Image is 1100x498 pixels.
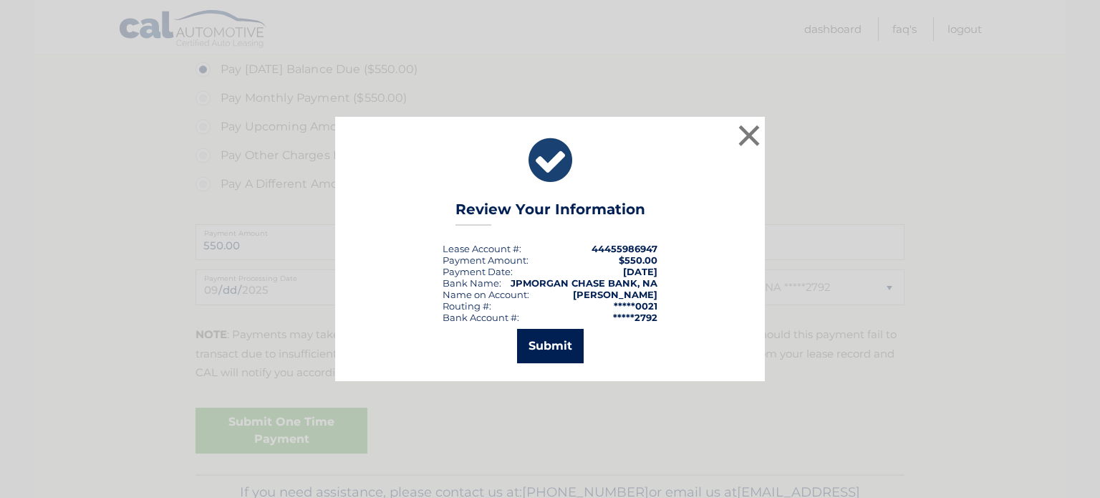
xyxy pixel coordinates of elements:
button: × [735,121,763,150]
div: Bank Name: [443,277,501,289]
span: Payment Date [443,266,511,277]
strong: JPMORGAN CHASE BANK, NA [511,277,657,289]
span: [DATE] [623,266,657,277]
span: $550.00 [619,254,657,266]
div: : [443,266,513,277]
strong: [PERSON_NAME] [573,289,657,300]
strong: 44455986947 [592,243,657,254]
button: Submit [517,329,584,363]
div: Name on Account: [443,289,529,300]
div: Routing #: [443,300,491,312]
div: Lease Account #: [443,243,521,254]
div: Bank Account #: [443,312,519,323]
div: Payment Amount: [443,254,529,266]
h3: Review Your Information [455,201,645,226]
